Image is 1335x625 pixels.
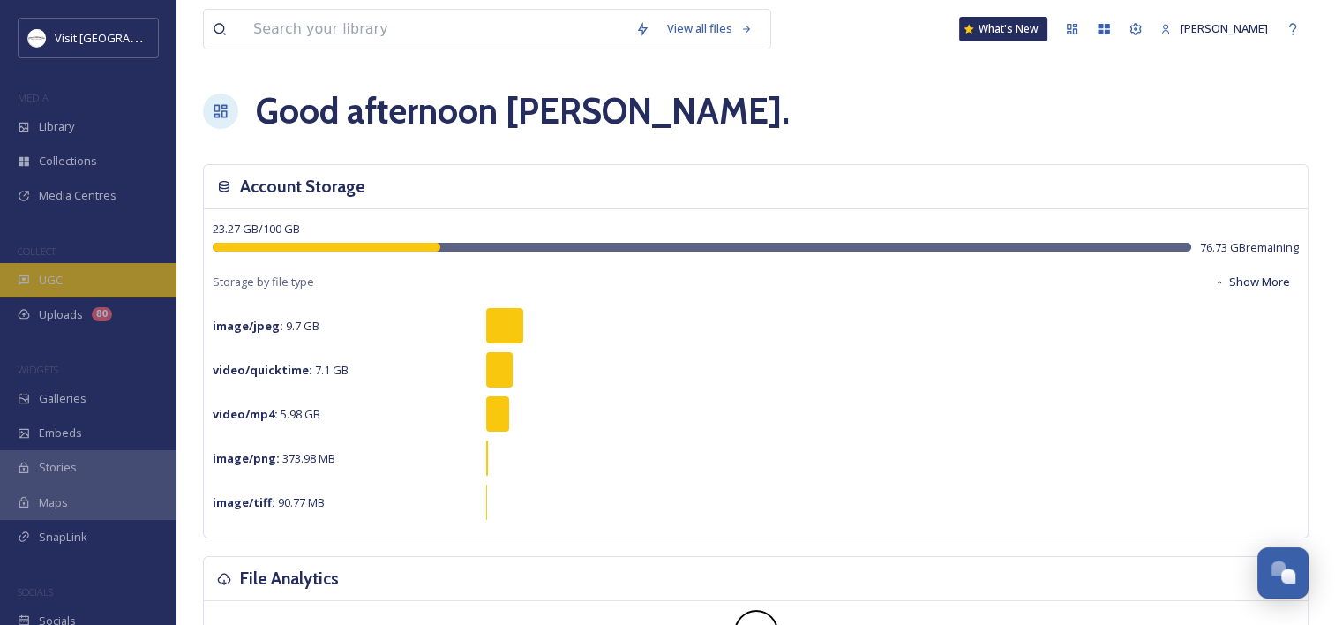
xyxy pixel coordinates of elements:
span: SnapLink [39,529,87,546]
span: Stories [39,459,77,476]
span: 90.77 MB [213,494,325,510]
strong: video/mp4 : [213,406,278,422]
button: Open Chat [1257,547,1309,599]
span: Embeds [39,425,82,441]
span: Collections [39,153,97,169]
strong: video/quicktime : [213,362,312,378]
span: 7.1 GB [213,362,349,378]
span: 373.98 MB [213,450,335,466]
button: Show More [1205,265,1299,299]
span: UGC [39,272,63,289]
div: 80 [92,307,112,321]
span: Galleries [39,390,86,407]
input: Search your library [244,10,626,49]
strong: image/jpeg : [213,318,283,334]
span: 23.27 GB / 100 GB [213,221,300,237]
span: WIDGETS [18,363,58,376]
span: Media Centres [39,187,116,204]
strong: image/tiff : [213,494,275,510]
strong: image/png : [213,450,280,466]
span: [PERSON_NAME] [1181,20,1268,36]
a: What's New [959,17,1047,41]
span: Library [39,118,74,135]
span: Visit [GEOGRAPHIC_DATA] [55,29,191,46]
span: Uploads [39,306,83,323]
h3: File Analytics [240,566,339,591]
h3: Account Storage [240,174,365,200]
span: Maps [39,494,68,511]
a: View all files [658,11,761,46]
span: 76.73 GB remaining [1200,239,1299,256]
span: 9.7 GB [213,318,319,334]
h1: Good afternoon [PERSON_NAME] . [256,85,790,138]
span: MEDIA [18,91,49,104]
span: 5.98 GB [213,406,320,422]
span: COLLECT [18,245,56,258]
img: Circle%20Logo.png [28,29,46,47]
a: [PERSON_NAME] [1151,11,1277,46]
span: SOCIALS [18,585,53,599]
span: Storage by file type [213,274,314,290]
